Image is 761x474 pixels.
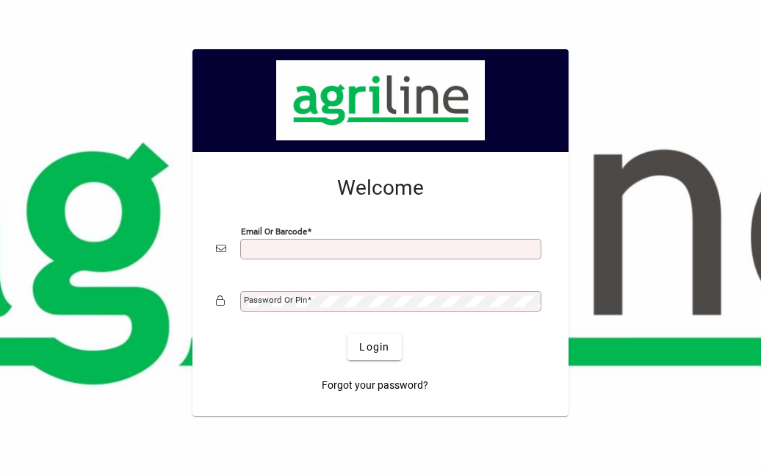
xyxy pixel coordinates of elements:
[316,372,434,398] a: Forgot your password?
[347,334,401,360] button: Login
[216,176,545,201] h2: Welcome
[322,378,428,393] span: Forgot your password?
[241,226,307,237] mat-label: Email or Barcode
[244,295,307,305] mat-label: Password or Pin
[359,340,389,355] span: Login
